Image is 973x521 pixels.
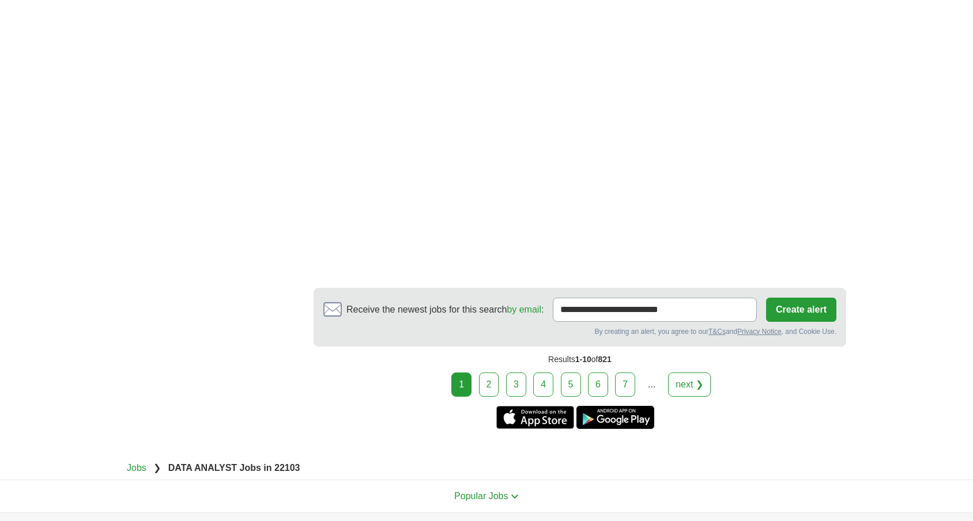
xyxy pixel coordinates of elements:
[496,406,574,429] a: Get the iPhone app
[533,372,553,397] a: 4
[511,494,519,499] img: toggle icon
[168,463,300,473] strong: DATA ANALYST Jobs in 22103
[314,347,846,372] div: Results of
[708,328,726,336] a: T&Cs
[576,406,654,429] a: Get the Android app
[766,298,836,322] button: Create alert
[737,328,782,336] a: Privacy Notice
[479,372,499,397] a: 2
[668,372,711,397] a: next ❯
[507,305,541,314] a: by email
[127,463,146,473] a: Jobs
[640,373,663,396] div: ...
[454,491,508,501] span: Popular Jobs
[575,355,591,364] span: 1-10
[323,326,836,337] div: By creating an alert, you agree to our and , and Cookie Use.
[451,372,472,397] div: 1
[506,372,526,397] a: 3
[588,372,608,397] a: 6
[615,372,635,397] a: 7
[153,463,161,473] span: ❯
[346,303,544,317] span: Receive the newest jobs for this search :
[561,372,581,397] a: 5
[598,355,612,364] span: 821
